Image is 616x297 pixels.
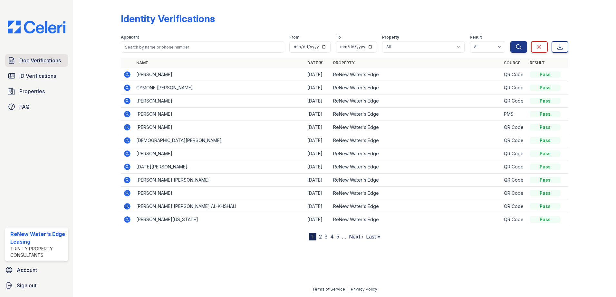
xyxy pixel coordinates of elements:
[136,60,148,65] a: Name
[331,108,502,121] td: ReNew Water's Edge
[333,60,355,65] a: Property
[134,94,305,108] td: [PERSON_NAME]
[3,279,71,292] a: Sign out
[336,233,339,240] a: 5
[10,246,65,258] div: Trinity Property Consultants
[501,147,527,160] td: QR Code
[331,187,502,200] td: ReNew Water's Edge
[501,94,527,108] td: QR Code
[530,177,561,183] div: Pass
[501,108,527,121] td: PMS
[5,54,68,67] a: Doc Verifications
[336,35,341,40] label: To
[504,60,520,65] a: Source
[530,124,561,130] div: Pass
[121,35,139,40] label: Applicant
[501,200,527,213] td: QR Code
[17,282,36,289] span: Sign out
[134,187,305,200] td: [PERSON_NAME]
[351,287,377,292] a: Privacy Policy
[17,266,37,274] span: Account
[121,41,284,53] input: Search by name or phone number
[331,200,502,213] td: ReNew Water's Edge
[530,150,561,157] div: Pass
[19,103,30,111] span: FAQ
[312,287,345,292] a: Terms of Service
[349,233,363,240] a: Next ›
[330,233,334,240] a: 4
[342,233,346,240] span: …
[134,174,305,187] td: [PERSON_NAME] [PERSON_NAME]
[470,35,482,40] label: Result
[134,81,305,94] td: CYMONE [PERSON_NAME]
[501,213,527,226] td: QR Code
[19,72,56,80] span: ID Verifications
[134,134,305,147] td: [DEMOGRAPHIC_DATA][PERSON_NAME]
[19,57,61,64] span: Doc Verifications
[305,134,331,147] td: [DATE]
[530,71,561,78] div: Pass
[134,108,305,121] td: [PERSON_NAME]
[305,108,331,121] td: [DATE]
[5,85,68,98] a: Properties
[331,147,502,160] td: ReNew Water's Edge
[501,81,527,94] td: QR Code
[331,94,502,108] td: ReNew Water's Edge
[530,137,561,144] div: Pass
[530,203,561,210] div: Pass
[305,200,331,213] td: [DATE]
[366,233,380,240] a: Last »
[331,134,502,147] td: ReNew Water's Edge
[134,200,305,213] td: [PERSON_NAME] [PERSON_NAME] AL-KHSHALI
[530,216,561,223] div: Pass
[307,60,323,65] a: Date ▼
[305,174,331,187] td: [DATE]
[305,81,331,94] td: [DATE]
[324,233,328,240] a: 3
[134,68,305,81] td: [PERSON_NAME]
[305,187,331,200] td: [DATE]
[530,164,561,170] div: Pass
[10,230,65,246] div: ReNew Water's Edge Leasing
[331,174,502,187] td: ReNew Water's Edge
[347,287,349,292] div: |
[5,100,68,113] a: FAQ
[305,160,331,174] td: [DATE]
[501,187,527,200] td: QR Code
[331,121,502,134] td: ReNew Water's Edge
[121,13,215,24] div: Identity Verifications
[530,85,561,91] div: Pass
[319,233,322,240] a: 2
[501,121,527,134] td: QR Code
[530,190,561,196] div: Pass
[134,213,305,226] td: [PERSON_NAME][US_STATE]
[305,121,331,134] td: [DATE]
[501,134,527,147] td: QR Code
[3,264,71,276] a: Account
[305,147,331,160] td: [DATE]
[331,160,502,174] td: ReNew Water's Edge
[19,87,45,95] span: Properties
[134,121,305,134] td: [PERSON_NAME]
[5,69,68,82] a: ID Verifications
[309,233,316,240] div: 1
[501,174,527,187] td: QR Code
[305,213,331,226] td: [DATE]
[331,81,502,94] td: ReNew Water's Edge
[305,68,331,81] td: [DATE]
[501,160,527,174] td: QR Code
[382,35,399,40] label: Property
[530,60,545,65] a: Result
[501,68,527,81] td: QR Code
[530,98,561,104] div: Pass
[134,147,305,160] td: [PERSON_NAME]
[134,160,305,174] td: [DATE][PERSON_NAME]
[289,35,299,40] label: From
[331,213,502,226] td: ReNew Water's Edge
[530,111,561,117] div: Pass
[305,94,331,108] td: [DATE]
[331,68,502,81] td: ReNew Water's Edge
[3,21,71,33] img: CE_Logo_Blue-a8612792a0a2168367f1c8372b55b34899dd931a85d93a1a3d3e32e68fde9ad4.png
